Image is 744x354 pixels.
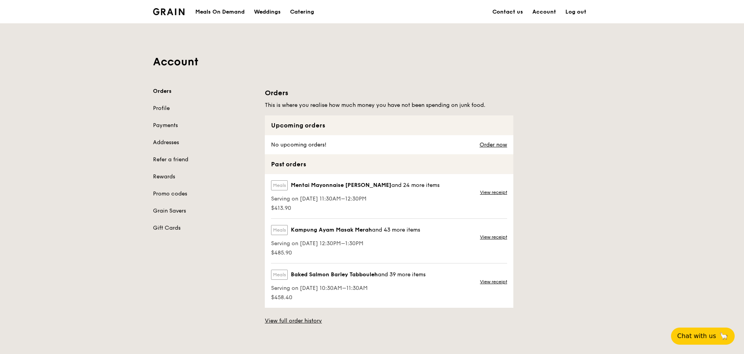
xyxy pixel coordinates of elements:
div: Catering [290,0,314,24]
label: Meals [271,225,288,235]
a: Account [528,0,561,24]
a: View full order history [265,317,322,325]
span: and 39 more items [378,271,426,278]
div: No upcoming orders! [265,135,331,154]
h1: Orders [265,87,513,98]
div: Past orders [265,154,513,174]
a: Order now [480,142,507,148]
a: Payments [153,122,256,129]
a: Promo codes [153,190,256,198]
div: Meals On Demand [195,0,245,24]
a: Orders [153,87,256,95]
div: Weddings [254,0,281,24]
a: Grain Savers [153,207,256,215]
span: 🦙 [719,331,728,341]
img: Grain [153,8,184,15]
button: Chat with us🦙 [671,328,735,345]
span: and 43 more items [372,227,420,233]
a: Catering [285,0,319,24]
span: Chat with us [677,331,716,341]
a: Rewards [153,173,256,181]
a: Refer a friend [153,156,256,164]
a: Gift Cards [153,224,256,232]
span: $458.40 [271,294,426,302]
span: $413.90 [271,204,440,212]
h5: This is where you realise how much money you have not been spending on junk food. [265,101,513,109]
a: Addresses [153,139,256,146]
a: Weddings [249,0,285,24]
a: View receipt [480,279,507,285]
a: View receipt [480,234,507,240]
label: Meals [271,270,288,280]
h1: Account [153,55,591,69]
span: Serving on [DATE] 12:30PM–1:30PM [271,240,420,248]
a: Contact us [488,0,528,24]
span: Kampung Ayam Masak Merah [291,226,372,234]
label: Meals [271,180,288,190]
span: and 24 more items [391,182,440,188]
a: Log out [561,0,591,24]
a: View receipt [480,189,507,195]
span: $485.90 [271,249,420,257]
a: Profile [153,105,256,112]
span: Serving on [DATE] 11:30AM–12:30PM [271,195,440,203]
span: Mentai Mayonnaise [PERSON_NAME] [291,181,391,189]
div: Upcoming orders [265,115,513,135]
span: Baked Salmon Barley Tabbouleh [291,271,378,279]
span: Serving on [DATE] 10:30AM–11:30AM [271,284,426,292]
